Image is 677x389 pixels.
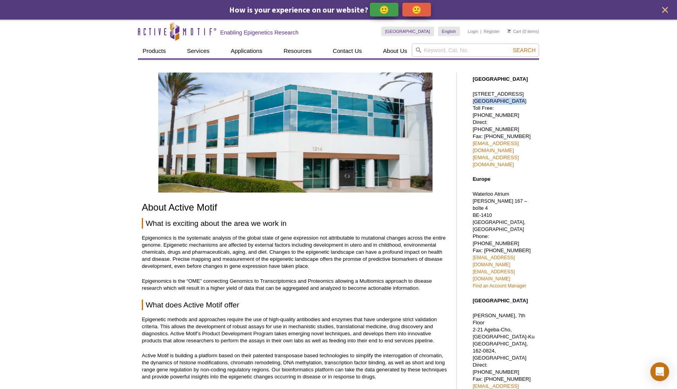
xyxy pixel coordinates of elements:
[472,269,514,282] a: [EMAIL_ADDRESS][DOMAIN_NAME]
[507,29,521,34] a: Cart
[513,47,536,53] span: Search
[507,27,539,36] li: (0 items)
[472,298,528,304] strong: [GEOGRAPHIC_DATA]
[220,29,299,36] h2: Enabling Epigenetics Research
[472,255,514,267] a: [EMAIL_ADDRESS][DOMAIN_NAME]
[650,362,669,381] div: Open Intercom Messenger
[378,44,412,58] a: About Us
[379,5,389,15] p: 🙂
[328,44,366,58] a: Contact Us
[507,29,511,33] img: Your Cart
[472,283,526,289] a: Find an Account Manager
[472,155,519,167] a: [EMAIL_ADDRESS][DOMAIN_NAME]
[381,27,434,36] a: [GEOGRAPHIC_DATA]
[142,218,449,229] h2: What is exciting about the area we work in
[182,44,214,58] a: Services
[480,27,482,36] li: |
[472,191,535,289] p: Waterloo Atrium Phone: [PHONE_NUMBER] Fax: [PHONE_NUMBER]
[472,91,535,168] p: [STREET_ADDRESS] [GEOGRAPHIC_DATA] Toll Free: [PHONE_NUMBER] Direct: [PHONE_NUMBER] Fax: [PHONE_N...
[472,76,528,82] strong: [GEOGRAPHIC_DATA]
[472,176,490,182] strong: Europe
[472,198,527,232] span: [PERSON_NAME] 167 – boîte 4 BE-1410 [GEOGRAPHIC_DATA], [GEOGRAPHIC_DATA]
[138,44,170,58] a: Products
[438,27,460,36] a: English
[412,5,422,15] p: 🙁
[142,300,449,310] h2: What does Active Motif offer
[660,5,670,15] button: close
[226,44,267,58] a: Applications
[279,44,317,58] a: Resources
[142,352,449,380] p: Active Motif is building a platform based on their patented transposase based technologies to sim...
[142,316,449,344] p: Epigenetic methods and approaches require the use of high-quality antibodies and enzymes that hav...
[229,5,368,15] span: How is your experience on our website?
[142,202,449,214] h1: About Active Motif
[468,29,478,34] a: Login
[142,278,449,292] p: Epigenomics is the “OME” connecting Genomics to Transcriptomics and Proteomics allowing a Multiom...
[142,234,449,270] p: Epigenomics is the systematic analysis of the global state of gene expression not attributable to...
[412,44,539,57] input: Keyword, Cat. No.
[483,29,500,34] a: Register
[510,47,538,54] button: Search
[472,140,519,153] a: [EMAIL_ADDRESS][DOMAIN_NAME]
